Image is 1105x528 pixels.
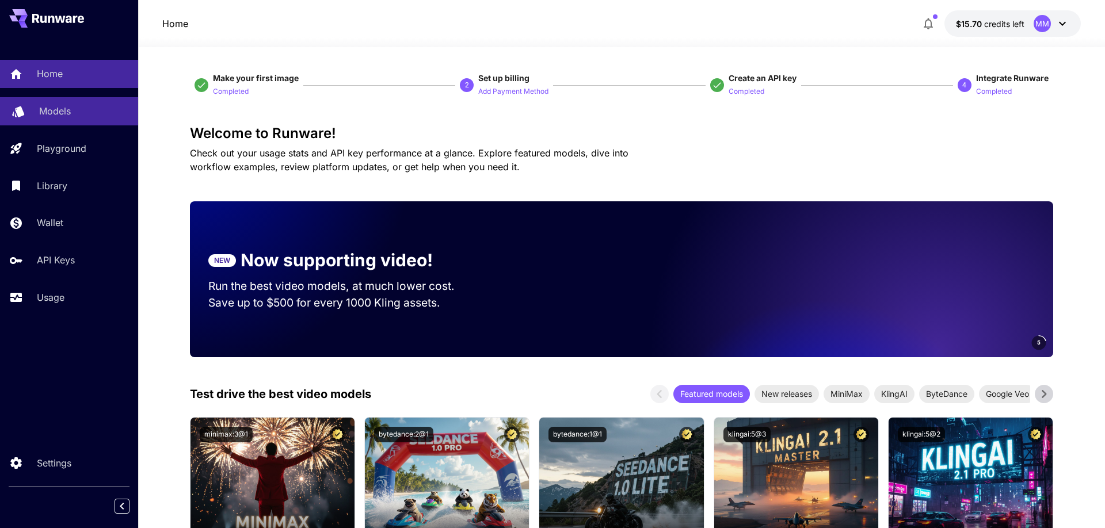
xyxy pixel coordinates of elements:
[208,278,477,294] p: Run the best video models, at much lower cost.
[919,385,974,403] div: ByteDance
[504,427,520,442] button: Certified Model – Vetted for best performance and includes a commercial license.
[330,427,345,442] button: Certified Model – Vetted for best performance and includes a commercial license.
[962,80,966,90] p: 4
[115,499,129,514] button: Collapse sidebar
[241,247,433,273] p: Now supporting video!
[37,67,63,81] p: Home
[37,216,63,229] p: Wallet
[1028,427,1043,442] button: Certified Model – Vetted for best performance and includes a commercial license.
[200,427,253,442] button: minimax:3@1
[1034,15,1051,32] div: MM
[729,86,764,97] p: Completed
[37,141,86,155] p: Playground
[213,84,249,98] button: Completed
[729,73,797,83] span: Create an API key
[37,179,67,193] p: Library
[37,253,75,267] p: API Keys
[824,388,870,400] span: MiniMax
[979,385,1036,403] div: Google Veo
[39,104,71,118] p: Models
[162,17,188,30] a: Home
[679,427,695,442] button: Certified Model – Vetted for best performance and includes a commercial license.
[465,80,469,90] p: 2
[976,73,1049,83] span: Integrate Runware
[979,388,1036,400] span: Google Veo
[919,388,974,400] span: ByteDance
[723,427,771,442] button: klingai:5@3
[190,385,371,403] p: Test drive the best video models
[729,84,764,98] button: Completed
[673,385,750,403] div: Featured models
[976,86,1012,97] p: Completed
[478,86,548,97] p: Add Payment Method
[478,84,548,98] button: Add Payment Method
[755,388,819,400] span: New releases
[824,385,870,403] div: MiniMax
[37,290,64,304] p: Usage
[853,427,869,442] button: Certified Model – Vetted for best performance and includes a commercial license.
[956,18,1024,30] div: $15.7003
[874,385,915,403] div: KlingAI
[213,86,249,97] p: Completed
[190,147,628,173] span: Check out your usage stats and API key performance at a glance. Explore featured models, dive int...
[976,84,1012,98] button: Completed
[162,17,188,30] nav: breadcrumb
[898,427,945,442] button: klingai:5@2
[37,456,71,470] p: Settings
[374,427,433,442] button: bytedance:2@1
[208,294,477,311] p: Save up to $500 for every 1000 Kling assets.
[123,496,138,516] div: Collapse sidebar
[984,19,1024,29] span: credits left
[944,10,1081,37] button: $15.7003MM
[874,388,915,400] span: KlingAI
[1037,338,1041,347] span: 5
[478,73,529,83] span: Set up billing
[548,427,607,442] button: bytedance:1@1
[213,73,299,83] span: Make your first image
[956,19,984,29] span: $15.70
[755,385,819,403] div: New releases
[190,125,1053,141] h3: Welcome to Runware!
[673,388,750,400] span: Featured models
